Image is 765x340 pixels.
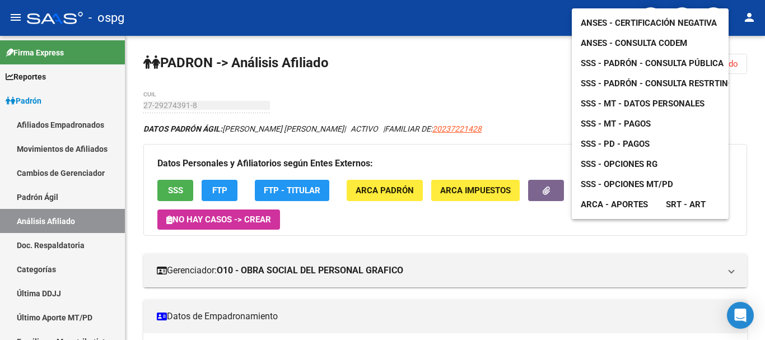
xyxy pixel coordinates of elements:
a: SSS - PD - Pagos [572,134,659,154]
a: ARCA - Aportes [572,194,657,215]
span: SSS - PD - Pagos [581,139,650,149]
span: SSS - Opciones MT/PD [581,179,673,189]
span: SSS - MT - Datos Personales [581,99,705,109]
span: ANSES - Certificación Negativa [581,18,717,28]
a: ANSES - Certificación Negativa [572,13,726,33]
a: SSS - Opciones MT/PD [572,174,682,194]
div: Open Intercom Messenger [727,302,754,329]
a: SSS - MT - Pagos [572,114,660,134]
span: SSS - Opciones RG [581,159,657,169]
a: SSS - Padrón - Consulta Pública [572,53,733,73]
a: SSS - MT - Datos Personales [572,94,713,114]
span: ARCA - Aportes [581,199,648,209]
a: SRT - ART [657,194,715,215]
span: SRT - ART [666,199,706,209]
span: SSS - MT - Pagos [581,119,651,129]
span: SSS - Padrón - Consulta Pública [581,58,724,68]
span: SSS - Padrón - Consulta Restrtingida [581,78,747,89]
a: SSS - Opciones RG [572,154,666,174]
a: SSS - Padrón - Consulta Restrtingida [572,73,756,94]
a: ANSES - Consulta CODEM [572,33,696,53]
span: ANSES - Consulta CODEM [581,38,687,48]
